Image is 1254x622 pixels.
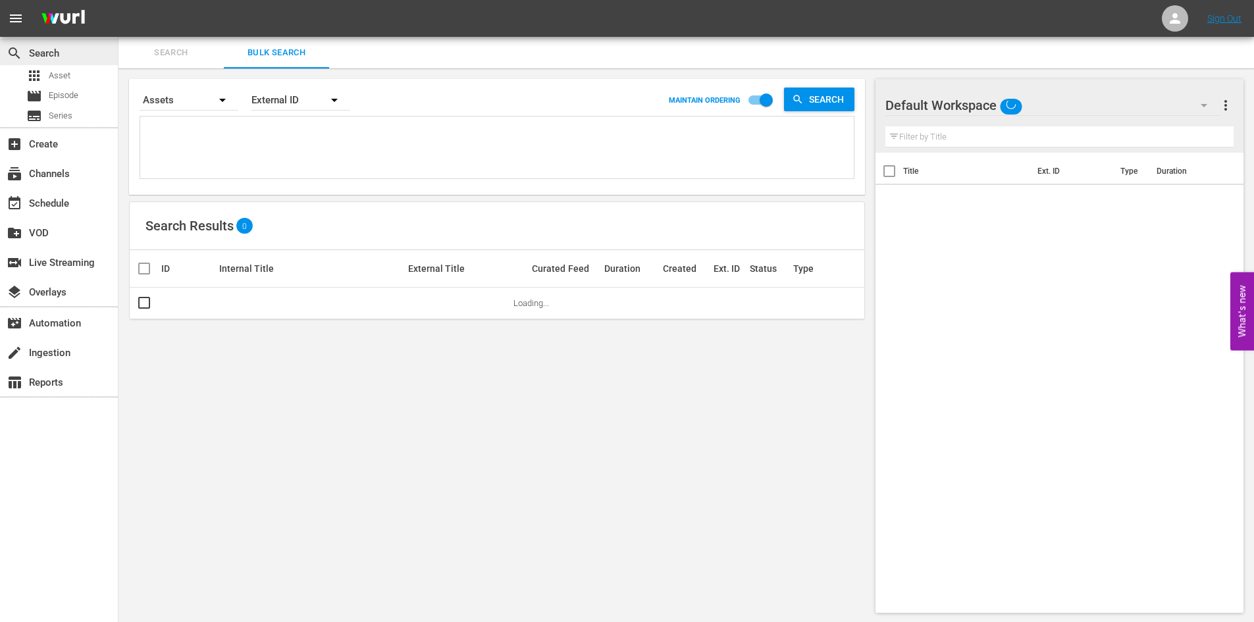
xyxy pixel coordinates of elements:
[793,263,818,274] div: Type
[7,284,22,300] span: Overlays
[26,68,42,84] span: Asset
[7,166,22,182] span: Channels
[532,263,564,274] div: Curated
[219,263,404,274] div: Internal Title
[251,82,350,118] div: External ID
[26,108,42,124] span: Series
[714,263,746,274] div: Ext. ID
[804,88,854,111] span: Search
[663,263,710,274] div: Created
[1230,272,1254,350] button: Open Feedback Widget
[161,263,215,274] div: ID
[669,96,741,105] p: MAINTAIN ORDERING
[7,375,22,390] span: Reports
[885,87,1220,124] div: Default Workspace
[7,255,22,271] span: Live Streaming
[7,45,22,61] span: Search
[568,263,600,274] div: Feed
[236,221,253,230] span: 0
[1207,13,1241,24] a: Sign Out
[232,45,321,61] span: Bulk Search
[49,109,72,122] span: Series
[1112,153,1149,190] th: Type
[1218,97,1234,113] span: more_vert
[7,136,22,152] span: Create
[1149,153,1228,190] th: Duration
[49,69,70,82] span: Asset
[784,88,854,111] button: Search
[7,315,22,331] span: Automation
[7,195,22,211] span: Schedule
[1030,153,1112,190] th: Ext. ID
[49,89,78,102] span: Episode
[408,263,528,274] div: External Title
[903,153,1030,190] th: Title
[7,345,22,361] span: Ingestion
[8,11,24,26] span: menu
[32,3,95,34] img: ans4CAIJ8jUAAAAAAAAAAAAAAAAAAAAAAAAgQb4GAAAAAAAAAAAAAAAAAAAAAAAAJMjXAAAAAAAAAAAAAAAAAAAAAAAAgAT5G...
[604,263,658,274] div: Duration
[750,263,789,274] div: Status
[145,218,234,234] span: Search Results
[140,82,238,118] div: Assets
[513,298,549,308] span: Loading...
[26,88,42,104] span: Episode
[1218,90,1234,121] button: more_vert
[7,225,22,241] span: VOD
[126,45,216,61] span: Search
